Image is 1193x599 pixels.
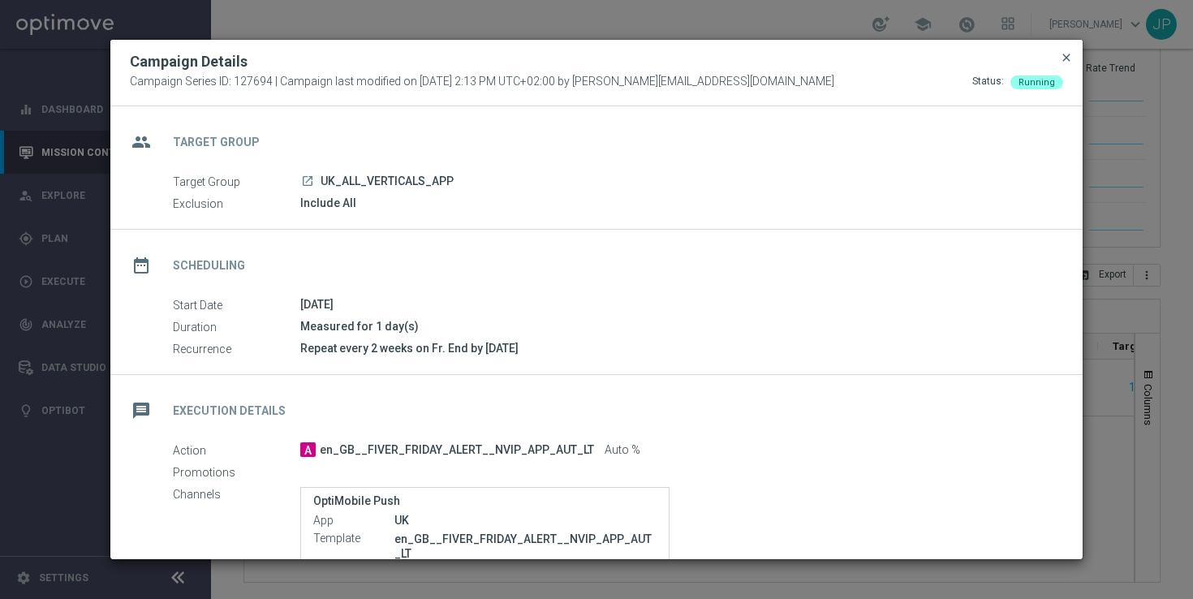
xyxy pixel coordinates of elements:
[313,494,657,508] label: OptiMobile Push
[300,175,315,189] a: launch
[173,320,300,334] label: Duration
[130,52,248,71] h2: Campaign Details
[321,175,454,189] span: UK_ALL_VERTICALS_APP
[313,532,394,546] label: Template
[127,127,156,157] i: group
[130,75,834,89] span: Campaign Series ID: 127694 | Campaign last modified on [DATE] 2:13 PM UTC+02:00 by [PERSON_NAME][...
[173,443,300,458] label: Action
[394,532,657,561] p: en_GB__FIVER_FRIDAY_ALERT__NVIP_APP_AUT_LT
[1019,77,1055,88] span: Running
[173,403,286,419] h2: Execution Details
[173,342,300,356] label: Recurrence
[127,251,156,280] i: date_range
[972,75,1004,89] div: Status:
[173,465,300,480] label: Promotions
[127,396,156,425] i: message
[300,195,1051,211] div: Include All
[1060,51,1073,64] span: close
[173,298,300,312] label: Start Date
[173,258,245,274] h2: Scheduling
[301,175,314,187] i: launch
[394,512,657,528] div: UK
[320,443,594,458] span: en_GB__FIVER_FRIDAY_ALERT__NVIP_APP_AUT_LT
[173,196,300,211] label: Exclusion
[605,443,640,458] span: Auto %
[300,318,1051,334] div: Measured for 1 day(s)
[300,442,316,457] span: A
[300,340,1051,356] div: Repeat every 2 weeks on Fr. End by [DATE]
[173,487,300,502] label: Channels
[300,296,1051,312] div: [DATE]
[173,135,260,150] h2: Target Group
[1010,75,1063,88] colored-tag: Running
[173,175,300,189] label: Target Group
[313,514,394,528] label: App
